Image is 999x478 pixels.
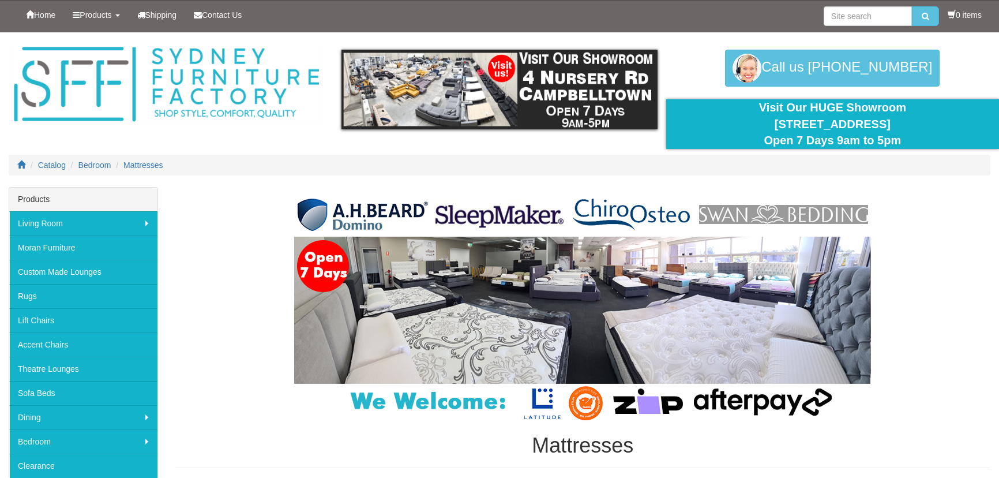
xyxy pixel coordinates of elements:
[9,381,157,405] a: Sofa Beds
[9,44,324,125] img: Sydney Furniture Factory
[78,160,111,170] a: Bedroom
[80,10,111,20] span: Products
[34,10,55,20] span: Home
[675,99,990,149] div: Visit Our HUGE Showroom [STREET_ADDRESS] Open 7 Days 9am to 5pm
[9,284,157,308] a: Rugs
[38,160,66,170] a: Catalog
[64,1,128,29] a: Products
[129,1,186,29] a: Shipping
[341,50,657,129] img: showroom.gif
[9,236,157,260] a: Moran Furniture
[9,260,157,284] a: Custom Made Lounges
[185,1,250,29] a: Contact Us
[17,1,64,29] a: Home
[202,10,242,20] span: Contact Us
[9,333,157,357] a: Accent Chairs
[123,160,163,170] a: Mattresses
[9,357,157,381] a: Theatre Lounges
[9,211,157,236] a: Living Room
[294,193,871,423] img: Mattresses
[9,430,157,454] a: Bedroom
[9,188,157,211] div: Products
[145,10,177,20] span: Shipping
[948,9,982,21] li: 0 items
[9,454,157,478] a: Clearance
[9,308,157,333] a: Lift Chairs
[175,434,990,457] h1: Mattresses
[824,6,912,26] input: Site search
[9,405,157,430] a: Dining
